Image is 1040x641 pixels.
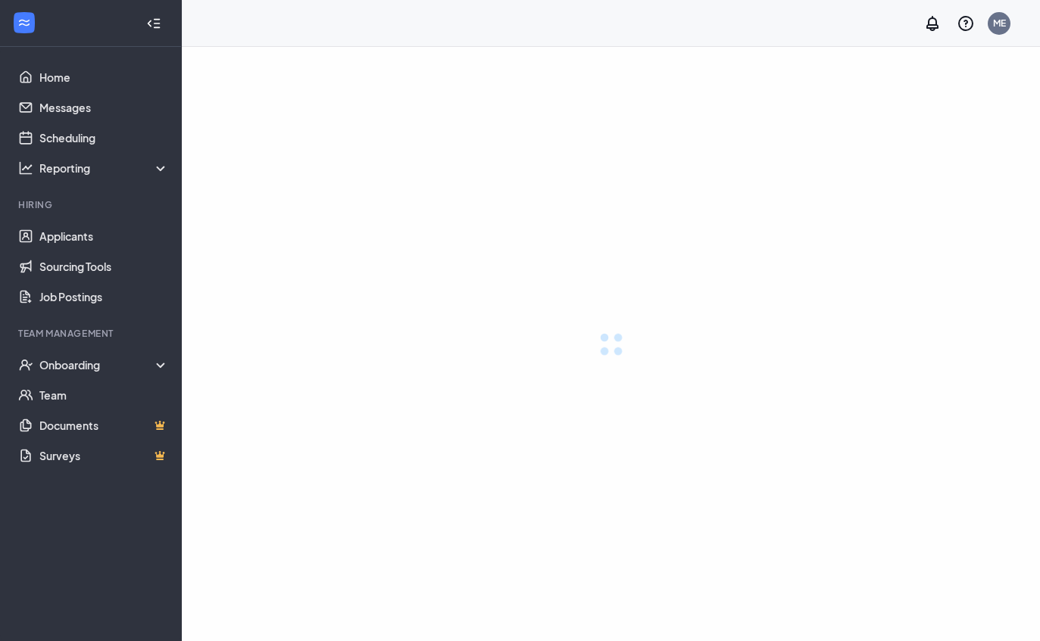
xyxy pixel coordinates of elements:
[39,357,170,372] div: Onboarding
[39,380,169,410] a: Team
[39,160,170,176] div: Reporting
[39,440,169,471] a: SurveysCrown
[18,327,166,340] div: Team Management
[39,410,169,440] a: DocumentsCrown
[39,123,169,153] a: Scheduling
[18,357,33,372] svg: UserCheck
[39,92,169,123] a: Messages
[39,62,169,92] a: Home
[146,16,161,31] svg: Collapse
[39,251,169,282] a: Sourcing Tools
[39,221,169,251] a: Applicants
[957,14,975,33] svg: QuestionInfo
[18,198,166,211] div: Hiring
[993,17,1006,30] div: ME
[39,282,169,312] a: Job Postings
[923,14,942,33] svg: Notifications
[18,160,33,176] svg: Analysis
[17,15,32,30] svg: WorkstreamLogo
